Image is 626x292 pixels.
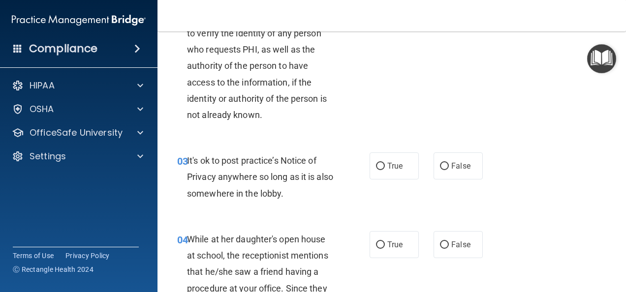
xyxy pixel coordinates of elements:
input: False [440,241,449,249]
span: True [387,240,403,249]
a: OSHA [12,103,143,115]
a: Terms of Use [13,251,54,261]
input: False [440,163,449,170]
span: True [387,161,403,171]
span: 03 [177,155,188,167]
a: Privacy Policy [65,251,110,261]
input: True [376,163,385,170]
span: 04 [177,234,188,246]
a: OfficeSafe University [12,127,143,139]
span: False [451,161,470,171]
a: Settings [12,150,143,162]
p: OSHA [30,103,54,115]
h4: Compliance [29,42,97,56]
p: OfficeSafe University [30,127,123,139]
button: Open Resource Center [587,44,616,73]
span: False [451,240,470,249]
p: Settings [30,150,66,162]
p: HIPAA [30,80,55,91]
span: Ⓒ Rectangle Health 2024 [13,264,94,274]
span: It's ok to post practice’s Notice of Privacy anywhere so long as it is also somewhere in the lobby. [187,155,333,198]
a: HIPAA [12,80,143,91]
img: PMB logo [12,10,146,30]
input: True [376,241,385,249]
